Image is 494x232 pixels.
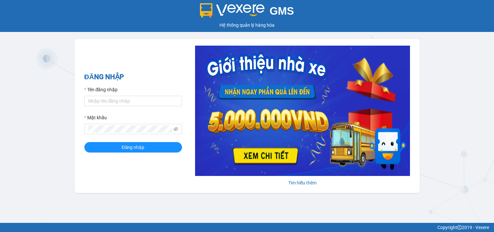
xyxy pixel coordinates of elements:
span: eye-invisible [174,127,178,131]
input: Tên đăng nhập [84,96,182,106]
input: Mật khẩu [88,125,172,133]
span: Đăng nhập [122,144,145,151]
span: copyright [457,225,462,230]
span: GMS [270,5,294,17]
img: logo 2 [200,3,264,18]
label: Tên đăng nhập [84,86,118,93]
label: Mật khẩu [84,114,107,121]
div: Tìm hiểu thêm [195,179,410,186]
div: Copyright 2019 - Vexere [5,224,489,231]
button: Đăng nhập [84,142,182,152]
a: GMS [200,10,294,15]
img: banner-0 [195,46,410,176]
h2: ĐĂNG NHẬP [84,72,182,82]
div: Hệ thống quản lý hàng hóa [2,22,492,29]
